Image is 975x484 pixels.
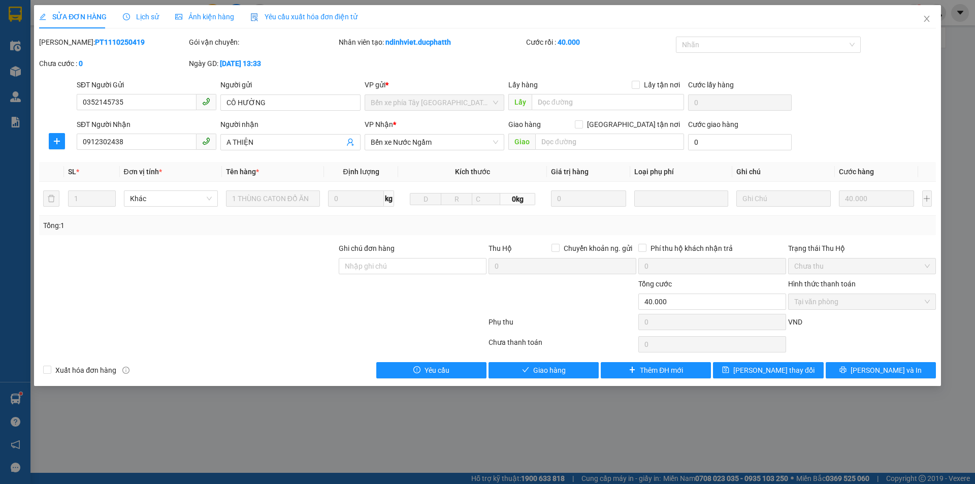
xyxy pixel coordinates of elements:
[51,365,120,376] span: Xuất hóa đơn hàng
[220,59,261,68] b: [DATE] 13:33
[487,316,637,334] div: Phụ thu
[640,365,683,376] span: Thêm ĐH mới
[500,193,535,205] span: 0kg
[343,168,379,176] span: Định lượng
[601,362,711,378] button: plusThêm ĐH mới
[371,135,498,150] span: Bến xe Nước Ngầm
[788,318,802,326] span: VND
[551,168,589,176] span: Giá trị hàng
[425,365,449,376] span: Yêu cầu
[39,37,187,48] div: [PERSON_NAME]:
[839,190,915,207] input: 0
[175,13,234,21] span: Ảnh kiện hàng
[122,367,129,374] span: info-circle
[220,119,360,130] div: Người nhận
[410,193,441,205] input: D
[508,81,538,89] span: Lấy hàng
[526,37,674,48] div: Cước rồi :
[583,119,684,130] span: [GEOGRAPHIC_DATA] tận nơi
[638,280,672,288] span: Tổng cước
[826,362,936,378] button: printer[PERSON_NAME] và In
[123,13,130,20] span: clock-circle
[688,81,734,89] label: Cước lấy hàng
[365,79,504,90] div: VP gửi
[413,366,420,374] span: exclamation-circle
[77,119,216,130] div: SĐT Người Nhận
[722,366,729,374] span: save
[250,13,258,21] img: icon
[558,38,580,46] b: 40.000
[522,366,529,374] span: check
[43,190,59,207] button: delete
[39,13,46,20] span: edit
[371,95,498,110] span: Bến xe phía Tây Thanh Hóa
[339,258,486,274] input: Ghi chú đơn hàng
[733,365,815,376] span: [PERSON_NAME] thay đổi
[441,193,472,205] input: R
[472,193,500,205] input: C
[39,13,107,21] span: SỬA ĐƠN HÀNG
[220,79,360,90] div: Người gửi
[851,365,922,376] span: [PERSON_NAME] và In
[339,244,395,252] label: Ghi chú đơn hàng
[77,79,216,90] div: SĐT Người Gửi
[189,58,337,69] div: Ngày GD:
[346,138,354,146] span: user-add
[532,94,684,110] input: Dọc đường
[189,37,337,48] div: Gói vận chuyển:
[43,220,376,231] div: Tổng: 1
[489,362,599,378] button: checkGiao hàng
[226,190,320,207] input: VD: Bàn, Ghế
[630,162,732,182] th: Loại phụ phí
[922,190,932,207] button: plus
[533,365,566,376] span: Giao hàng
[123,13,159,21] span: Lịch sử
[95,38,145,46] b: PT1110250419
[226,168,259,176] span: Tên hàng
[385,38,451,46] b: ndinhviet.ducphatth
[640,79,684,90] span: Lấy tận nơi
[794,259,930,274] span: Chưa thu
[629,366,636,374] span: plus
[839,366,847,374] span: printer
[79,59,83,68] b: 0
[688,120,738,128] label: Cước giao hàng
[455,168,490,176] span: Kích thước
[49,133,65,149] button: plus
[736,190,830,207] input: Ghi Chú
[839,168,874,176] span: Cước hàng
[508,94,532,110] span: Lấy
[508,134,535,150] span: Giao
[384,190,394,207] span: kg
[688,94,792,111] input: Cước lấy hàng
[68,168,76,176] span: SL
[130,191,212,206] span: Khác
[688,134,792,150] input: Cước giao hàng
[794,294,930,309] span: Tại văn phòng
[365,120,393,128] span: VP Nhận
[535,134,684,150] input: Dọc đường
[788,243,936,254] div: Trạng thái Thu Hộ
[732,162,834,182] th: Ghi chú
[376,362,486,378] button: exclamation-circleYêu cầu
[124,168,162,176] span: Đơn vị tính
[788,280,856,288] label: Hình thức thanh toán
[713,362,823,378] button: save[PERSON_NAME] thay đổi
[339,37,524,48] div: Nhân viên tạo:
[551,190,627,207] input: 0
[175,13,182,20] span: picture
[250,13,357,21] span: Yêu cầu xuất hóa đơn điện tử
[508,120,541,128] span: Giao hàng
[39,58,187,69] div: Chưa cước :
[489,244,512,252] span: Thu Hộ
[202,137,210,145] span: phone
[487,337,637,354] div: Chưa thanh toán
[49,137,64,145] span: plus
[923,15,931,23] span: close
[646,243,737,254] span: Phí thu hộ khách nhận trả
[202,98,210,106] span: phone
[560,243,636,254] span: Chuyển khoản ng. gửi
[913,5,941,34] button: Close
